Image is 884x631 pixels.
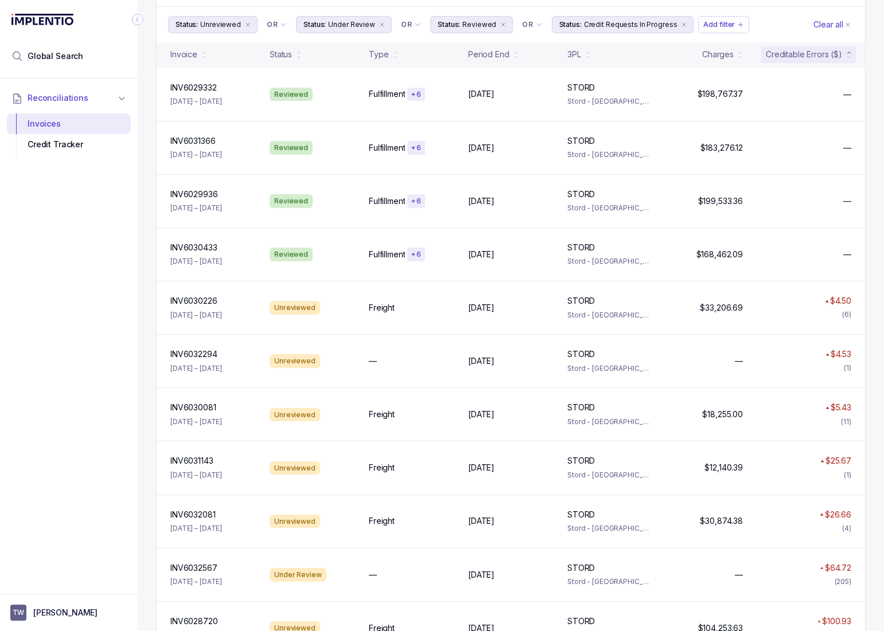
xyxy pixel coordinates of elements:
div: Unreviewed [270,461,320,475]
p: Status: [559,19,582,30]
p: + 6 [411,143,421,152]
p: Unreviewed [200,19,241,30]
p: [DATE] – [DATE] [170,469,222,481]
p: INV6032294 [170,348,217,360]
p: [DATE] – [DATE] [170,149,222,160]
span: — [843,249,851,260]
button: Filter Chip Under Review [296,16,392,33]
p: Stord - [GEOGRAPHIC_DATA] [567,469,653,481]
p: [DATE] [468,142,494,154]
button: User initials[PERSON_NAME] [10,605,127,621]
p: $199,533.36 [698,195,743,207]
p: [DATE] [468,249,494,260]
p: OR [522,20,533,29]
p: Freight [369,462,395,473]
span: Global Search [28,50,83,62]
p: $5.43 [831,402,851,413]
p: [DATE] – [DATE] [170,363,222,374]
p: Status: [303,19,326,30]
span: — [843,195,851,207]
p: $30,874.38 [700,515,743,527]
button: Clear Filters [811,16,854,33]
li: Filter Chip Connector undefined [267,20,287,29]
div: Unreviewed [270,354,320,368]
button: Reconciliations [7,85,131,111]
div: Unreviewed [270,408,320,422]
p: Stord - [GEOGRAPHIC_DATA] [567,202,653,214]
div: Invoices [16,113,122,134]
div: Unreviewed [270,515,320,528]
img: red pointer upwards [817,620,821,623]
button: Filter Chip Credit Requests In Progress [552,16,694,33]
ul: Filter Group [168,16,811,33]
p: Stord - [GEOGRAPHIC_DATA] [567,96,653,107]
p: STORD [567,616,595,627]
p: — [369,355,377,367]
p: STORD [567,562,595,574]
li: Filter Chip Unreviewed [168,16,258,33]
p: [DATE] [468,462,494,473]
p: Stord - [GEOGRAPHIC_DATA] [567,149,653,160]
p: Stord - [GEOGRAPHIC_DATA] [567,256,653,267]
p: INV6032567 [170,562,217,574]
p: $12,140.39 [704,462,743,473]
div: Reviewed [270,194,313,208]
p: [DATE] – [DATE] [170,256,222,267]
button: Filter Chip Add filter [698,16,749,33]
div: Credit Tracker [16,134,122,155]
p: + 6 [411,250,421,259]
p: INV6030433 [170,242,217,253]
button: Filter Chip Connector undefined [396,17,426,33]
button: Filter Chip Connector undefined [262,17,291,33]
p: — [735,355,743,367]
div: Reviewed [270,248,313,261]
p: Stord - [GEOGRAPHIC_DATA] [567,576,653,587]
div: Invoice [170,49,197,60]
div: remove content [679,20,688,29]
p: STORD [567,82,595,93]
p: + 6 [411,197,421,206]
div: (1) [844,469,851,481]
div: remove content [377,20,387,29]
img: red pointer upwards [825,300,828,303]
p: Stord - [GEOGRAPHIC_DATA] [567,309,653,321]
p: — [369,569,377,581]
img: red pointer upwards [820,567,823,570]
p: Fulfillment [369,88,405,100]
p: STORD [567,348,595,360]
p: [DATE] [468,195,494,207]
p: Reviewed [462,19,496,30]
img: red pointer upwards [825,353,829,356]
span: — [843,142,851,154]
p: $64.72 [825,562,851,574]
div: (4) [842,523,851,534]
div: (1) [844,362,851,374]
p: STORD [567,135,595,147]
p: Stord - [GEOGRAPHIC_DATA] [567,363,653,374]
div: Creditable Errors ($) [766,49,842,60]
p: + 6 [411,90,421,99]
div: (6) [842,309,851,320]
span: User initials [10,605,26,621]
p: — [735,569,743,581]
p: Clear all [813,19,843,30]
div: 3PL [567,49,581,60]
p: OR [267,20,278,29]
p: $26.66 [825,509,851,520]
p: $198,767.37 [698,88,743,100]
p: INV6030226 [170,295,217,307]
button: Filter Chip Reviewed [430,16,513,33]
p: STORD [567,242,595,253]
p: $33,206.69 [700,302,743,313]
div: Type [369,49,388,60]
p: [DATE] – [DATE] [170,576,222,587]
p: Status: [438,19,460,30]
p: Fulfillment [369,142,405,154]
div: Status [270,49,292,60]
div: Period End [468,49,509,60]
p: STORD [567,189,595,200]
p: [PERSON_NAME] [33,607,98,618]
p: Freight [369,409,395,420]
